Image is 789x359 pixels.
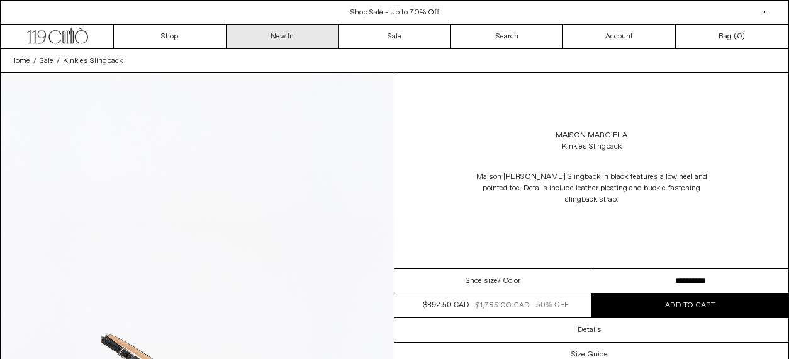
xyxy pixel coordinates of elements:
span: / Color [498,275,520,287]
span: 0 [737,31,742,42]
a: Bag () [676,25,788,48]
div: $892.50 CAD [423,300,469,311]
a: Search [451,25,564,48]
div: 50% OFF [536,300,569,311]
span: Sale [40,56,53,66]
div: Kinkies Slingback [562,141,622,152]
span: ) [737,31,745,42]
a: Shop [114,25,227,48]
a: Home [10,55,30,67]
span: Shoe size [466,275,498,287]
span: Kinkies Slingback [63,56,123,66]
a: Sale [339,25,451,48]
span: / [33,55,36,67]
a: Account [563,25,676,48]
span: / [57,55,60,67]
h3: Details [578,326,602,334]
button: Add to cart [591,293,788,317]
div: $1,785.00 CAD [476,300,530,311]
a: New In [227,25,339,48]
span: Add to cart [665,300,715,311]
p: Maison [PERSON_NAME] Slingback in black features a low heel and pointed toe. Details include leat... [466,165,717,212]
a: Shop Sale - Up to 70% Off [350,8,439,18]
h3: Size Guide [571,350,608,359]
span: Home [10,56,30,66]
a: Sale [40,55,53,67]
a: Kinkies Slingback [63,55,123,67]
a: Maison Margiela [556,130,627,141]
